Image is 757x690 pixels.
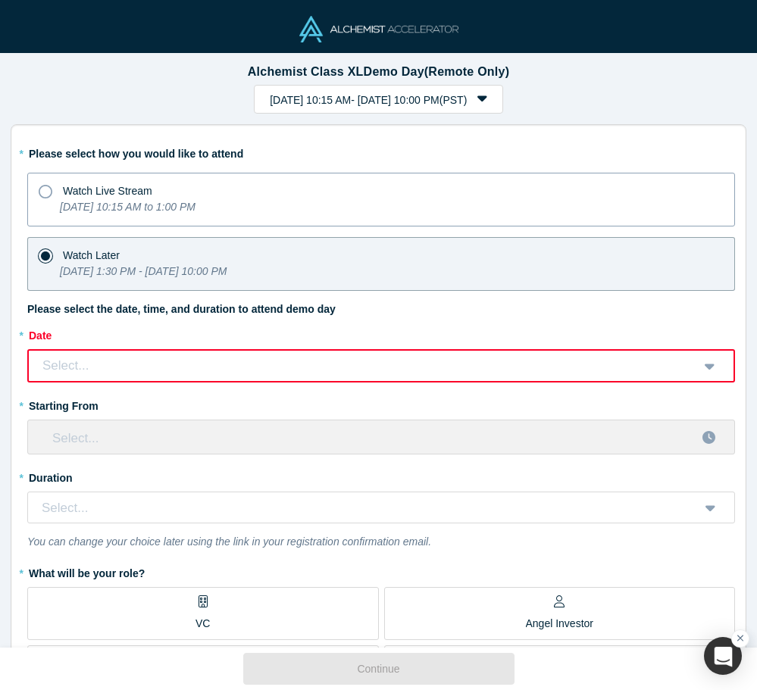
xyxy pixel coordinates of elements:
label: Please select the date, time, and duration to attend demo day [27,301,336,317]
div: Select... [40,498,688,518]
label: Duration [27,465,735,486]
label: Date [27,323,735,344]
img: Alchemist Accelerator Logo [299,16,458,42]
label: Starting From [27,393,735,414]
button: [DATE] 10:15 AM- [DATE] 10:00 PM(PST) [254,85,503,114]
button: Continue [243,653,515,685]
span: Watch Later [63,249,120,261]
span: Watch Live Stream [63,185,152,197]
i: You can change your choice later using the link in your registration confirmation email. [27,535,431,548]
strong: Alchemist Class XL Demo Day (Remote Only) [248,65,509,78]
i: [DATE] 1:30 PM - [DATE] 10:00 PM [60,265,227,277]
p: Angel Investor [526,616,594,632]
i: [DATE] 10:15 AM to 1:00 PM [60,201,196,213]
p: VC [196,616,210,632]
label: What will be your role? [27,560,735,582]
div: Select... [41,356,687,376]
label: Please select how you would like to attend [27,141,735,162]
